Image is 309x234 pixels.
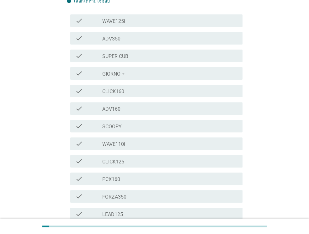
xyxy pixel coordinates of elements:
[75,193,83,200] i: check
[75,35,83,42] i: check
[102,124,122,130] label: SCOOPY
[75,140,83,147] i: check
[102,106,120,112] label: ADV160
[102,53,128,60] label: SUPER CUB
[102,159,124,165] label: CLICK125
[75,210,83,218] i: check
[102,71,125,77] label: GIORNO +
[75,122,83,130] i: check
[102,36,120,42] label: ADV350
[75,105,83,112] i: check
[75,175,83,183] i: check
[75,87,83,95] i: check
[102,194,126,200] label: FORZA350
[75,52,83,60] i: check
[102,141,125,147] label: WAVE110i
[75,70,83,77] i: check
[102,88,124,95] label: CLICK160
[75,17,83,24] i: check
[102,211,123,218] label: LEAD125
[102,176,120,183] label: PCX160
[102,18,125,24] label: WAVE125i
[75,157,83,165] i: check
